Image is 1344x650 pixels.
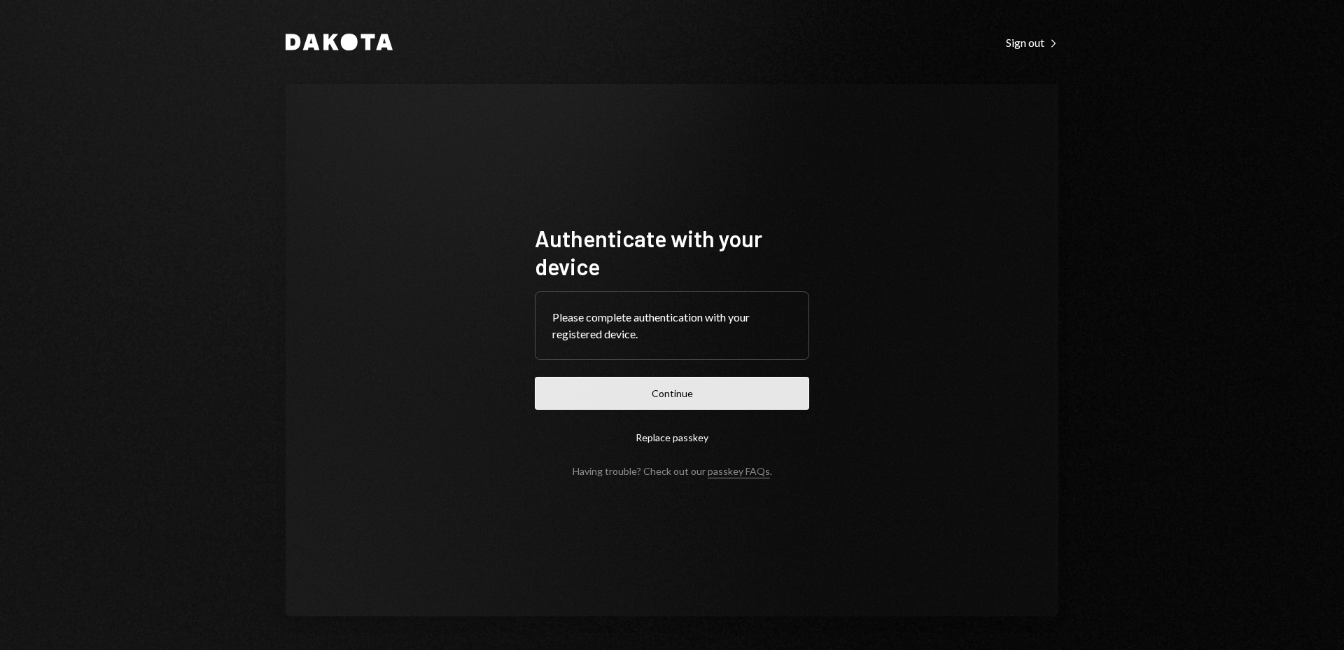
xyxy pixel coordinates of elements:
[1006,36,1058,50] div: Sign out
[573,465,772,477] div: Having trouble? Check out our .
[535,421,809,454] button: Replace passkey
[708,465,770,478] a: passkey FAQs
[552,309,792,343] div: Please complete authentication with your registered device.
[535,377,809,410] button: Continue
[535,224,809,280] h1: Authenticate with your device
[1006,34,1058,50] a: Sign out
